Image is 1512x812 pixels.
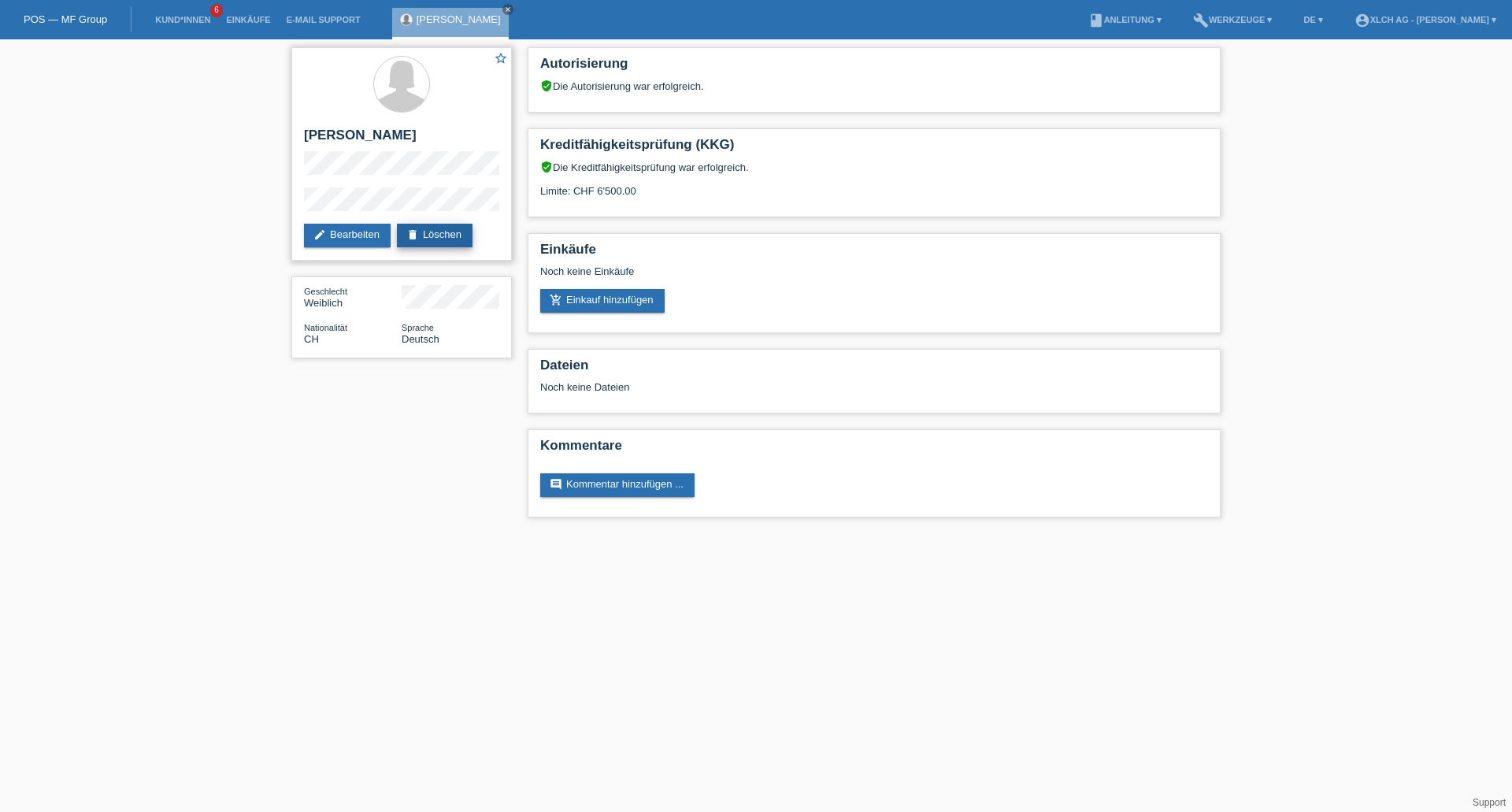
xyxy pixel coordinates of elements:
span: Schweiz [304,333,319,345]
div: Noch keine Dateien [540,381,1021,393]
span: Sprache [402,323,434,332]
i: edit [313,228,326,241]
div: Noch keine Einkäufe [540,265,1208,289]
i: verified_user [540,161,553,173]
i: add_shopping_cart [550,294,562,306]
a: Support [1473,797,1506,808]
a: add_shopping_cartEinkauf hinzufügen [540,289,665,313]
a: Einkäufe [218,15,278,24]
div: Weiblich [304,285,402,309]
a: Kund*innen [147,15,218,24]
span: Deutsch [402,333,439,345]
a: commentKommentar hinzufügen ... [540,473,695,497]
a: bookAnleitung ▾ [1080,15,1169,24]
span: Geschlecht [304,287,347,296]
a: buildWerkzeuge ▾ [1185,15,1280,24]
i: star_border [494,51,508,65]
a: star_border [494,51,508,68]
a: DE ▾ [1295,15,1330,24]
div: Die Autorisierung war erfolgreich. [540,80,1208,92]
i: build [1193,13,1209,28]
a: POS — MF Group [24,13,107,25]
div: Die Kreditfähigkeitsprüfung war erfolgreich. Limite: CHF 6'500.00 [540,161,1208,209]
h2: Dateien [540,358,1208,381]
i: close [504,6,512,13]
i: account_circle [1354,13,1370,28]
span: Nationalität [304,323,347,332]
h2: [PERSON_NAME] [304,128,499,151]
i: comment [550,478,562,491]
h2: Einkäufe [540,242,1208,265]
i: delete [406,228,419,241]
h2: Kreditfähigkeitsprüfung (KKG) [540,137,1208,161]
i: book [1088,13,1104,28]
span: 6 [210,4,223,17]
h2: Autorisierung [540,56,1208,80]
a: editBearbeiten [304,224,391,247]
a: account_circleXLCH AG - [PERSON_NAME] ▾ [1347,15,1504,24]
a: [PERSON_NAME] [417,13,501,25]
h2: Kommentare [540,438,1208,462]
a: E-Mail Support [279,15,369,24]
a: close [502,4,513,15]
a: deleteLöschen [397,224,472,247]
i: verified_user [540,80,553,92]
